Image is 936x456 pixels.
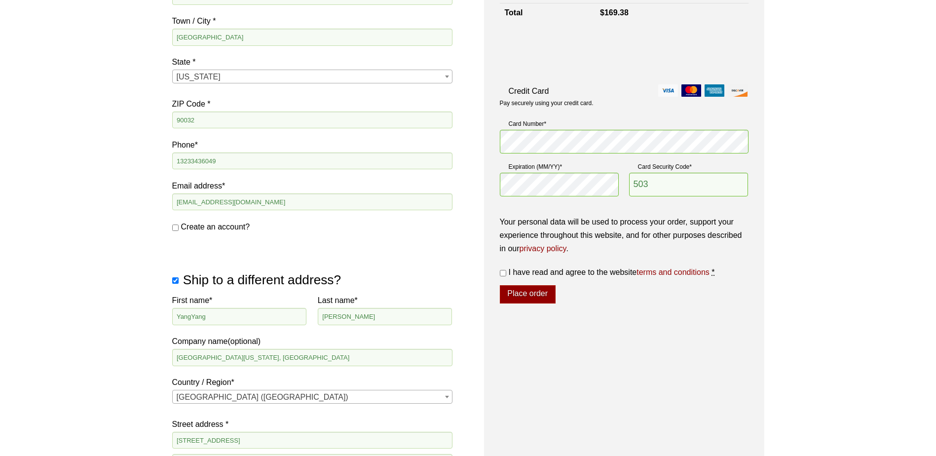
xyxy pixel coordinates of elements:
img: discover [728,84,748,97]
label: Phone [172,138,452,152]
span: Create an account? [181,223,250,231]
bdi: 169.38 [600,8,629,17]
label: Credit Card [500,84,749,98]
abbr: required [711,268,714,276]
label: First name [172,294,307,307]
iframe: reCAPTCHA [500,33,650,71]
span: Country / Region [172,390,452,404]
span: United States (US) [173,390,452,404]
fieldset: Payment Info [500,115,749,204]
p: Your personal data will be used to process your order, support your experience throughout this we... [500,215,749,256]
button: Place order [500,285,556,304]
label: Card Security Code [629,162,749,172]
span: (optional) [227,337,261,345]
span: State [172,70,452,83]
a: privacy policy [520,244,566,253]
input: Create an account? [172,225,179,231]
input: House number and street name [172,432,452,449]
span: I have read and agree to the website [509,268,710,276]
span: $ [600,8,604,17]
span: Ship to a different address? [183,272,341,287]
label: State [172,55,452,69]
label: Card Number [500,119,749,129]
a: terms and conditions [636,268,710,276]
label: Town / City [172,14,452,28]
label: Last name [318,294,452,307]
label: Street address [172,418,452,431]
input: I have read and agree to the websiteterms and conditions * [500,270,506,276]
label: Country / Region [172,376,452,389]
label: ZIP Code [172,97,452,111]
span: California [173,70,452,84]
label: Company name [172,294,452,348]
p: Pay securely using your credit card. [500,99,749,108]
input: CSC [629,173,749,196]
input: Ship to a different address? [172,277,179,284]
th: Total [500,3,596,22]
img: amex [705,84,724,97]
label: Expiration (MM/YY) [500,162,619,172]
img: visa [658,84,678,97]
label: Email address [172,179,452,192]
img: mastercard [681,84,701,97]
